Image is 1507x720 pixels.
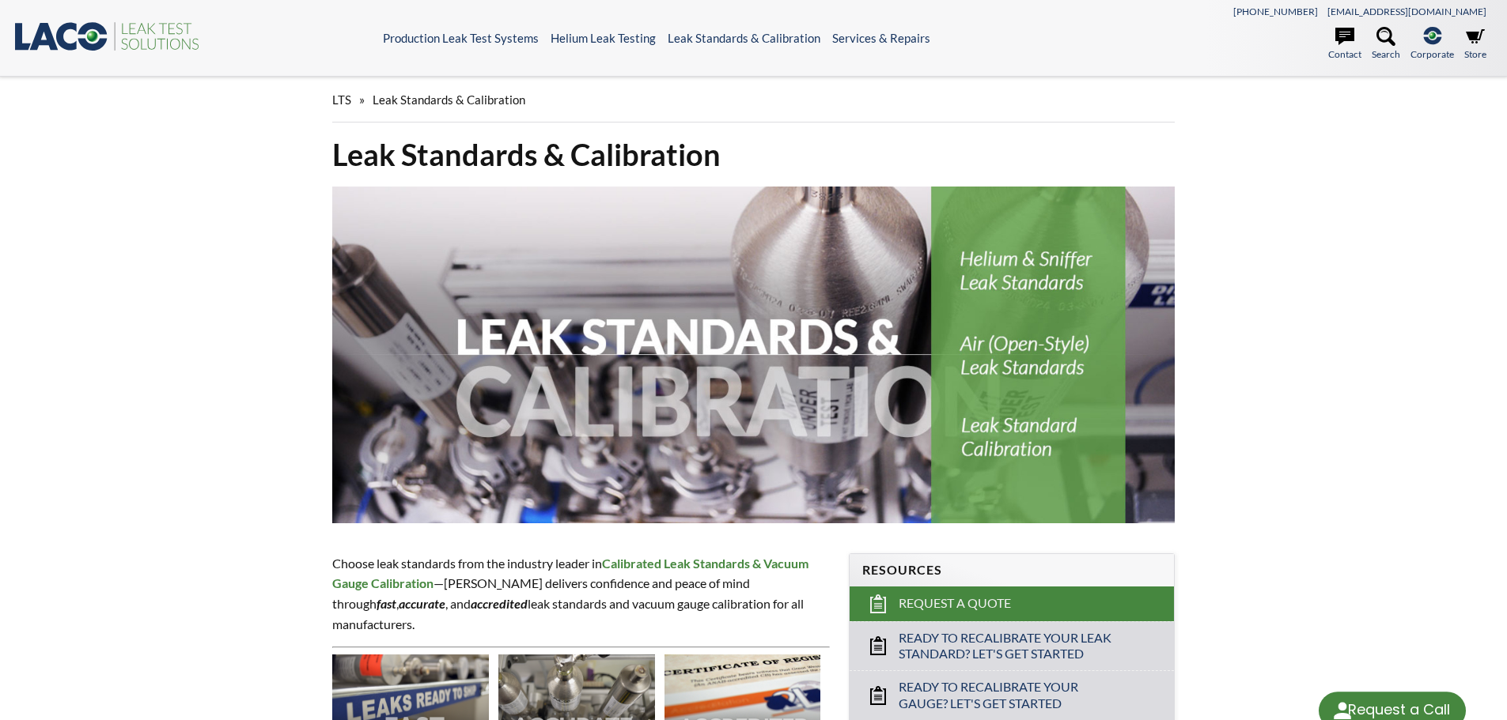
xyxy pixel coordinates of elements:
[1372,27,1400,62] a: Search
[668,31,820,45] a: Leak Standards & Calibration
[1233,6,1318,17] a: [PHONE_NUMBER]
[373,92,525,107] span: Leak Standards & Calibration
[1327,6,1486,17] a: [EMAIL_ADDRESS][DOMAIN_NAME]
[399,596,445,611] strong: accurate
[332,92,351,107] span: LTS
[1328,27,1361,62] a: Contact
[332,77,1176,123] div: »
[332,553,831,634] p: Choose leak standards from the industry leader in —[PERSON_NAME] delivers confidence and peace of...
[850,670,1174,720] a: Ready to Recalibrate Your Gauge? Let's Get Started
[832,31,930,45] a: Services & Repairs
[899,595,1011,612] span: Request a Quote
[862,562,1161,579] h4: Resources
[383,31,539,45] a: Production Leak Test Systems
[850,586,1174,621] a: Request a Quote
[332,135,1176,174] h1: Leak Standards & Calibration
[1410,47,1454,62] span: Corporate
[377,596,396,611] em: fast
[471,596,528,611] em: accredited
[332,187,1176,523] img: Leak Standards & Calibration header
[1464,27,1486,62] a: Store
[899,630,1127,663] span: Ready to Recalibrate Your Leak Standard? Let's Get Started
[551,31,656,45] a: Helium Leak Testing
[850,621,1174,671] a: Ready to Recalibrate Your Leak Standard? Let's Get Started
[899,679,1127,712] span: Ready to Recalibrate Your Gauge? Let's Get Started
